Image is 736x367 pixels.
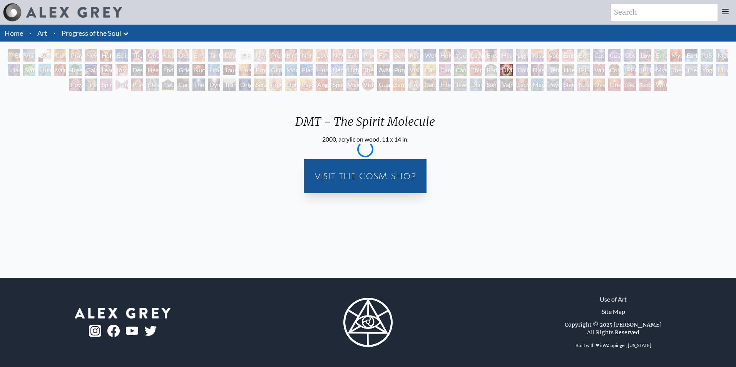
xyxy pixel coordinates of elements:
div: Body, Mind, Spirit [38,49,51,62]
a: Art [37,28,47,38]
div: Psychomicrograph of a Fractal Paisley Cherub Feather Tip [300,78,313,91]
div: Theologue [685,64,698,76]
div: Power to the Peaceful [69,78,82,91]
div: Young & Old [454,49,467,62]
div: Embracing [192,49,205,62]
div: Mysteriosa 2 [670,49,682,62]
div: Visionary Origin of Language [23,49,35,62]
div: The Kiss [131,49,143,62]
div: Endarkenment [162,64,174,76]
div: Diamond Being [470,78,482,91]
div: Dying [208,78,220,91]
div: Interbeing [439,78,451,91]
div: Holy Family [439,49,451,62]
div: Journey of the Wounded Healer [223,64,236,76]
li: · [26,25,34,42]
div: Lightworker [346,64,359,76]
div: Wonder [423,49,436,62]
div: Deities & Demons Drinking from the Milky Pool [547,64,559,76]
div: Lightweaver [516,49,528,62]
div: Ocean of Love Bliss [177,49,189,62]
div: Oversoul [593,78,605,91]
div: Family [377,49,390,62]
div: Net of Being [624,78,636,91]
div: [US_STATE] Song [701,49,713,62]
div: All Rights Reserved [587,329,639,336]
div: Lilacs [8,64,20,76]
div: Kiss of the [MEDICAL_DATA] [531,49,544,62]
div: 2000, acrylic on wood, 11 x 14 in. [289,135,441,144]
div: Promise [362,49,374,62]
img: ig-logo.png [89,325,101,337]
div: Eclipse [115,49,128,62]
div: White Light [654,78,667,91]
div: Symbiosis: Gall Wasp & Oak Tree [23,64,35,76]
div: Cannabis Sutra [439,64,451,76]
div: Fractal Eyes [269,78,282,91]
div: One Taste [146,49,159,62]
div: Guardian of Infinite Vision [377,78,390,91]
li: · [50,25,59,42]
div: Monochord [285,64,297,76]
div: Pregnancy [269,49,282,62]
div: Nature of Mind [162,78,174,91]
div: Love is a Cosmic Force [639,49,651,62]
div: Humming Bird [38,64,51,76]
div: Insomnia [115,64,128,76]
div: Transfiguration [223,78,236,91]
div: DMT - The Spirit Molecule [500,64,513,76]
div: Yogi & the Möbius Sphere [701,64,713,76]
div: Newborn [254,49,266,62]
div: Empowerment [562,49,574,62]
div: Vajra Being [500,78,513,91]
div: Kissing [162,49,174,62]
div: Blessing Hand [146,78,159,91]
div: Contemplation [54,49,66,62]
div: Cosmic Lovers [624,49,636,62]
div: Cosmic Creativity [593,49,605,62]
div: Purging [393,64,405,76]
div: Collective Vision [516,64,528,76]
img: youtube-logo.png [126,327,138,335]
div: Vajra Guru [593,64,605,76]
div: Networks [331,64,343,76]
div: Built with ❤ in [572,339,654,352]
div: Vision Crystal [346,78,359,91]
div: Firewalking [85,78,97,91]
div: Vajra Horse [54,64,66,76]
div: Mayan Being [531,78,544,91]
div: Seraphic Transport Docking on the Third Eye [254,78,266,91]
div: Healing [500,49,513,62]
div: Hands that See [115,78,128,91]
div: Planetary Prayers [300,64,313,76]
div: New Man New Woman [85,49,97,62]
a: Progress of the Soul [62,28,121,38]
div: Cosmic Artist [608,49,621,62]
div: Angel Skin [316,78,328,91]
div: New Family [331,49,343,62]
div: Mudra [716,64,728,76]
div: [DEMOGRAPHIC_DATA] Embryo [239,49,251,62]
div: The Shulgins and their Alchemical Angels [362,64,374,76]
div: Godself [639,78,651,91]
div: Love Circuit [316,49,328,62]
div: Dissectional Art for Tool's Lateralus CD [531,64,544,76]
div: Despair [131,64,143,76]
img: fb-logo.png [107,325,120,337]
div: Praying Hands [131,78,143,91]
img: twitter-logo.png [144,326,157,336]
div: Ayahuasca Visitation [377,64,390,76]
div: Eco-Atlas [208,64,220,76]
div: Prostration [254,64,266,76]
div: Aperture [547,49,559,62]
a: Site Map [602,307,625,316]
div: DMT - The Spirit Molecule [289,115,441,135]
div: The Soul Finds It's Way [192,78,205,91]
div: Breathing [485,49,497,62]
div: Tree & Person [69,64,82,76]
div: Zena Lotus [346,49,359,62]
div: Human Geometry [316,64,328,76]
div: Sunyata [393,78,405,91]
div: The Seer [670,64,682,76]
div: Song of Vajra Being [485,78,497,91]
